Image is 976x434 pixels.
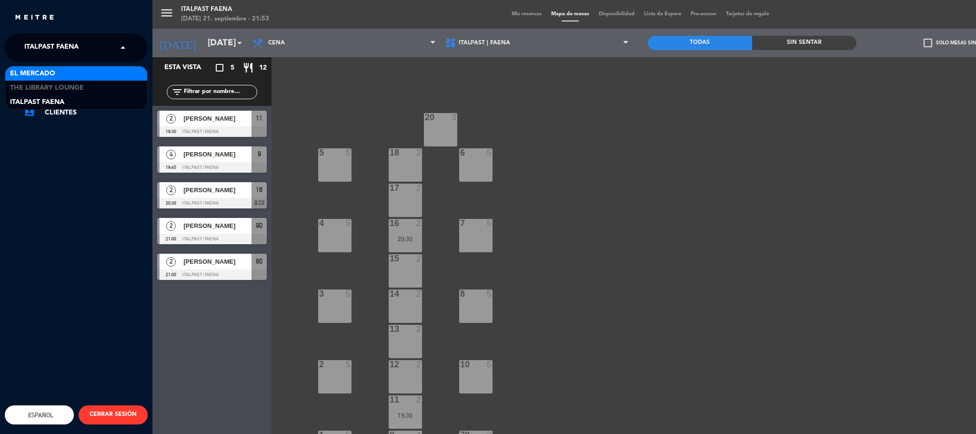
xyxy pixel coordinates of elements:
[256,184,262,196] span: 16
[26,412,53,419] span: Español
[166,221,176,231] span: 2
[242,62,254,73] i: restaurant
[10,68,55,79] span: El Mercado
[183,221,252,231] span: [PERSON_NAME]
[14,14,55,21] img: MEITRE
[10,83,84,93] span: The Library Lounge
[166,186,176,195] span: 2
[166,150,176,159] span: 4
[183,149,252,159] span: [PERSON_NAME]
[10,97,64,108] span: Italpast Faena
[259,62,267,73] span: 12
[24,107,148,118] a: account_boxClientes
[171,86,183,98] i: filter_list
[166,114,176,124] span: 2
[256,113,262,124] span: 11
[24,38,79,58] span: Italpast Faena
[183,87,257,97] input: Filtrar por nombre...
[231,62,234,73] span: 5
[157,62,221,73] div: Esta vista
[258,148,261,160] span: 9
[214,62,225,73] i: crop_square
[183,114,252,124] span: [PERSON_NAME]
[166,257,176,267] span: 2
[183,257,252,267] span: [PERSON_NAME]
[256,256,262,267] span: 80
[256,220,262,231] span: 90
[79,405,148,424] button: CERRAR SESIÓN
[24,106,35,117] i: account_box
[183,185,252,195] span: [PERSON_NAME]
